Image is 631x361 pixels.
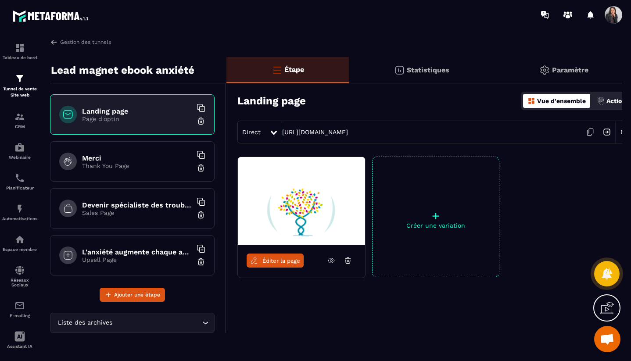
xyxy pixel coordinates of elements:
img: stats.20deebd0.svg [394,65,405,75]
p: Statistiques [407,66,449,74]
p: Lead magnet ebook anxiété [51,61,194,79]
p: + [373,210,499,222]
img: trash [197,164,205,172]
a: automationsautomationsEspace membre [2,228,37,258]
img: actions.d6e523a2.png [597,97,605,105]
img: logo [12,8,91,24]
img: formation [14,73,25,84]
div: Search for option [50,313,215,333]
p: Paramètre [552,66,588,74]
p: Espace membre [2,247,37,252]
a: social-networksocial-networkRéseaux Sociaux [2,258,37,294]
p: Thank You Page [82,162,192,169]
a: formationformationTableau de bord [2,36,37,67]
a: Gestion des tunnels [50,38,111,46]
button: Ajouter une étape [100,288,165,302]
a: emailemailE-mailing [2,294,37,325]
span: Direct [242,129,261,136]
span: Liste des archives [56,318,114,328]
a: formationformationTunnel de vente Site web [2,67,37,105]
img: automations [14,142,25,153]
h6: Landing page [82,107,192,115]
img: setting-gr.5f69749f.svg [539,65,550,75]
a: formationformationCRM [2,105,37,136]
span: Ajouter une étape [114,290,160,299]
img: image [238,157,365,245]
img: trash [197,257,205,266]
div: Ouvrir le chat [594,326,620,352]
p: Tunnel de vente Site web [2,86,37,98]
a: automationsautomationsWebinaire [2,136,37,166]
img: trash [197,117,205,125]
img: formation [14,111,25,122]
p: Tableau de bord [2,55,37,60]
a: Éditer la page [247,254,304,268]
p: Planificateur [2,186,37,190]
img: formation [14,43,25,53]
a: schedulerschedulerPlanificateur [2,166,37,197]
p: Sales Page [82,209,192,216]
img: email [14,300,25,311]
h6: L'anxiété augmente chaque année en [GEOGRAPHIC_DATA]... [82,248,192,256]
img: automations [14,204,25,214]
p: Réseaux Sociaux [2,278,37,287]
p: Vue d'ensemble [537,97,586,104]
img: bars-o.4a397970.svg [272,64,282,75]
h6: Devenir spécialiste des troubles anxieux [82,201,192,209]
img: arrow [50,38,58,46]
p: Actions [606,97,629,104]
img: dashboard-orange.40269519.svg [527,97,535,105]
h6: Merci [82,154,192,162]
img: social-network [14,265,25,275]
img: scheduler [14,173,25,183]
a: [URL][DOMAIN_NAME] [282,129,348,136]
p: Automatisations [2,216,37,221]
h3: Landing page [237,95,306,107]
p: Créer une variation [373,222,499,229]
p: Étape [284,65,304,74]
a: automationsautomationsAutomatisations [2,197,37,228]
p: E-mailing [2,313,37,318]
img: trash [197,211,205,219]
input: Search for option [114,318,200,328]
img: arrow-next.bcc2205e.svg [599,124,615,140]
p: CRM [2,124,37,129]
p: Upsell Page [82,256,192,263]
p: Page d'optin [82,115,192,122]
p: Webinaire [2,155,37,160]
a: Assistant IA [2,325,37,355]
p: Assistant IA [2,344,37,349]
span: Éditer la page [262,257,300,264]
img: automations [14,234,25,245]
